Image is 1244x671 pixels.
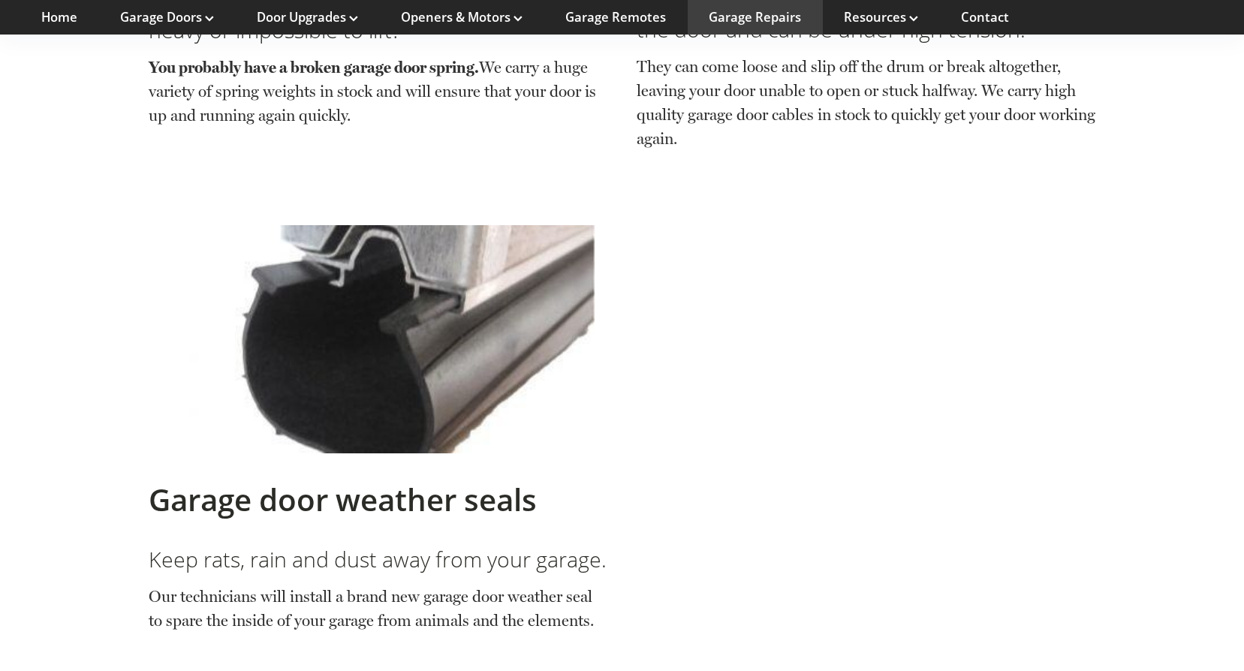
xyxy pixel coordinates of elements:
a: Openers & Motors [401,9,523,26]
p: Our technicians will install a brand new garage door weather seal to spare the inside of your gar... [149,585,608,633]
img: Photo of a garage door weather seal fitted to the bottom of a garage door [161,225,594,453]
a: Garage Remotes [565,9,666,26]
h3: Keep rats, rain and dust away from your garage. [149,546,608,572]
a: Contact [961,9,1009,26]
strong: You probably have a broken garage door spring. [149,58,479,77]
a: Door Upgrades [257,9,358,26]
p: They can come loose and slip off the drum or break altogether, leaving your door unable to open o... [637,55,1096,151]
a: Resources [844,9,918,26]
a: Garage Repairs [709,9,801,26]
a: Home [41,9,77,26]
a: Garage Doors [120,9,214,26]
p: We carry a huge variety of spring weights in stock and will ensure that your door is up and runni... [149,56,608,128]
h2: Garage door weather seals [149,482,608,518]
